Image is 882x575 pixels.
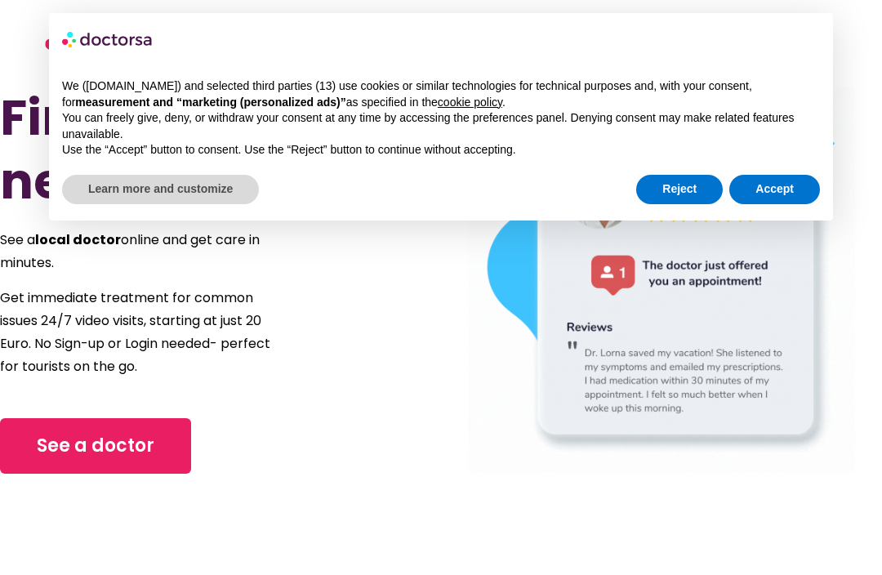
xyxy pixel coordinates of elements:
[62,142,820,158] p: Use the “Accept” button to consent. Use the “Reject” button to continue without accepting.
[62,175,259,204] button: Learn more and customize
[62,78,820,110] p: We ([DOMAIN_NAME]) and selected third parties (13) use cookies or similar technologies for techni...
[468,87,854,473] img: doctor in Barcelona Spain
[75,96,345,109] strong: measurement and “marketing (personalized ads)”
[438,96,502,109] a: cookie policy
[49,530,833,553] iframe: Customer reviews powered by Trustpilot
[636,175,723,204] button: Reject
[729,175,820,204] button: Accept
[62,110,820,142] p: You can freely give, deny, or withdraw your consent at any time by accessing the preferences pane...
[35,230,121,249] strong: local doctor
[37,433,154,459] span: See a doctor
[62,26,154,52] img: logo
